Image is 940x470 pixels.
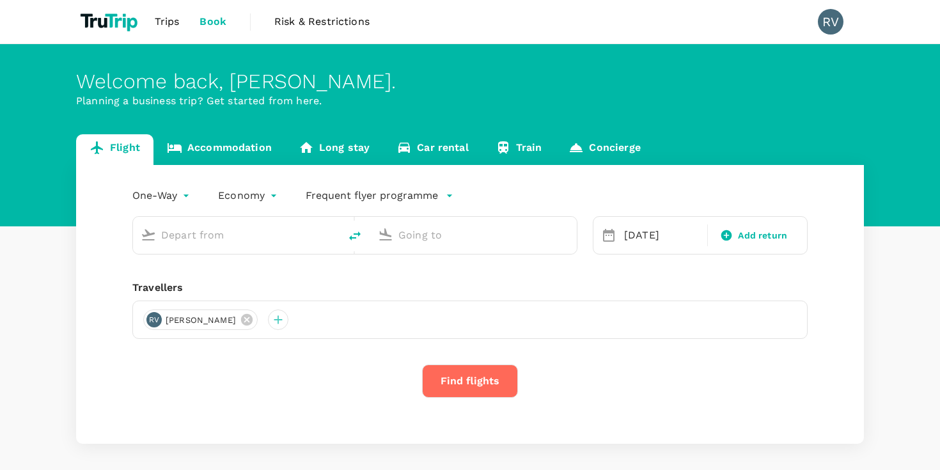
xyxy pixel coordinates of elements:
span: Book [200,14,226,29]
span: [PERSON_NAME] [158,314,244,327]
div: Travellers [132,280,808,295]
button: Open [331,233,333,236]
a: Accommodation [153,134,285,165]
a: Flight [76,134,153,165]
div: RV [146,312,162,327]
div: RV [818,9,843,35]
span: Trips [155,14,180,29]
p: Frequent flyer programme [306,188,438,203]
div: One-Way [132,185,192,206]
span: Risk & Restrictions [274,14,370,29]
button: Frequent flyer programme [306,188,453,203]
img: TruTrip logo [76,8,145,36]
button: delete [340,221,370,251]
button: Find flights [422,364,518,398]
div: Economy [218,185,280,206]
input: Going to [398,225,550,245]
input: Depart from [161,225,313,245]
div: [DATE] [619,223,705,248]
a: Concierge [555,134,654,165]
a: Long stay [285,134,383,165]
div: Welcome back , [PERSON_NAME] . [76,70,864,93]
span: Add return [738,229,787,242]
a: Train [482,134,556,165]
div: RV[PERSON_NAME] [143,309,258,330]
p: Planning a business trip? Get started from here. [76,93,864,109]
button: Open [568,233,570,236]
a: Car rental [383,134,482,165]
